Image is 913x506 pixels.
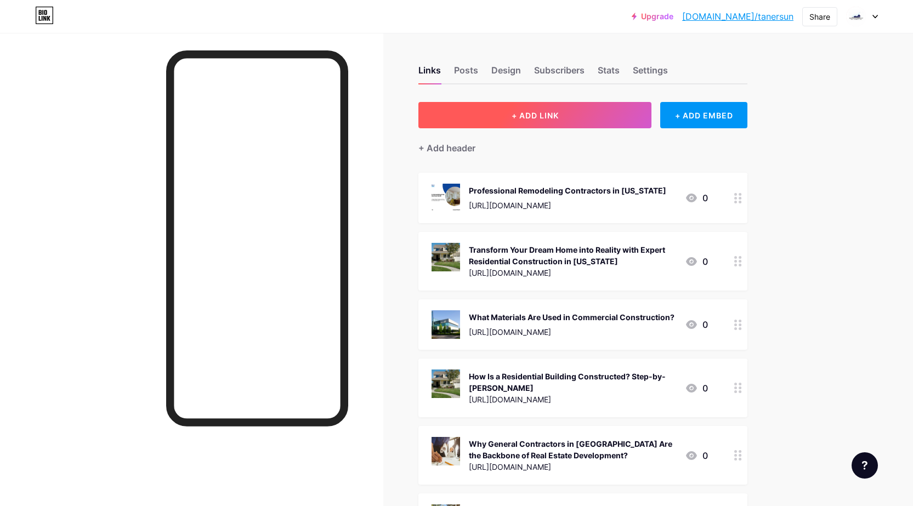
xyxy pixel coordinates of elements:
div: 0 [685,191,708,204]
div: [URL][DOMAIN_NAME] [469,461,676,473]
img: What Materials Are Used in Commercial Construction? [432,310,460,339]
div: Subscribers [534,64,585,83]
img: How Is a Residential Building Constructed? Step-by-Step Guide [432,369,460,398]
img: Professional Remodeling Contractors in New Jersey [432,184,460,212]
div: Links [418,64,441,83]
div: How Is a Residential Building Constructed? Step-by-[PERSON_NAME] [469,371,676,394]
div: What Materials Are Used in Commercial Construction? [469,311,674,323]
div: 0 [685,382,708,395]
div: [URL][DOMAIN_NAME] [469,394,676,405]
div: 0 [685,255,708,268]
div: Transform Your Dream Home into Reality with Expert Residential Construction in [US_STATE] [469,244,676,267]
a: Upgrade [632,12,673,21]
div: Stats [598,64,620,83]
div: 0 [685,318,708,331]
div: Settings [633,64,668,83]
div: Posts [454,64,478,83]
div: + Add header [418,141,475,155]
div: Why General Contractors in [GEOGRAPHIC_DATA] Are the Backbone of Real Estate Development? [469,438,676,461]
a: [DOMAIN_NAME]/tanersun [682,10,793,23]
div: [URL][DOMAIN_NAME] [469,326,674,338]
img: Taner Sungu [846,6,866,27]
div: [URL][DOMAIN_NAME] [469,267,676,278]
div: Design [491,64,521,83]
img: Transform Your Dream Home into Reality with Expert Residential Construction in New Jersey [432,243,460,271]
div: [URL][DOMAIN_NAME] [469,200,666,211]
div: Professional Remodeling Contractors in [US_STATE] [469,185,666,196]
button: + ADD LINK [418,102,651,128]
span: + ADD LINK [512,111,559,120]
img: Why General Contractors in NJ Are the Backbone of Real Estate Development? [432,437,460,465]
div: 0 [685,449,708,462]
div: Share [809,11,830,22]
div: + ADD EMBED [660,102,747,128]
